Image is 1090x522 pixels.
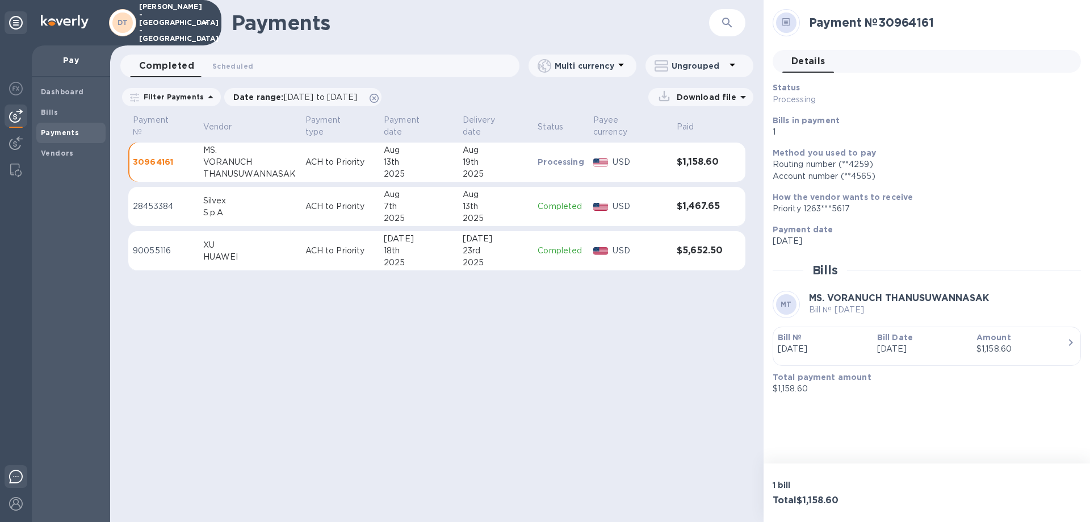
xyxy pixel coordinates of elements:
[976,343,1067,355] div: $1,158.60
[812,263,838,277] h2: Bills
[203,121,247,133] span: Vendor
[9,82,23,95] img: Foreign exchange
[677,121,694,133] p: Paid
[593,114,668,138] span: Payee currency
[809,304,989,316] p: Bill № [DATE]
[118,18,128,27] b: DT
[139,58,194,74] span: Completed
[463,233,529,245] div: [DATE]
[384,156,454,168] div: 13th
[773,373,871,382] b: Total payment amount
[463,212,529,224] div: 2025
[305,201,375,212] p: ACH to Priority
[463,156,529,168] div: 19th
[384,201,454,212] div: 7th
[781,300,792,308] b: MT
[203,144,296,156] div: MS.
[773,383,1072,395] p: $1,158.60
[773,235,1072,247] p: [DATE]
[384,245,454,257] div: 18th
[773,83,800,92] b: Status
[41,55,101,66] p: Pay
[233,91,363,103] p: Date range :
[41,108,58,116] b: Bills
[133,245,194,257] p: 90055116
[877,343,967,355] p: [DATE]
[133,156,194,168] p: 30964161
[593,158,609,166] img: USD
[538,121,578,133] span: Status
[773,170,1072,182] div: Account number (**4565)
[463,189,529,201] div: Aug
[41,87,84,96] b: Dashboard
[538,121,563,133] p: Status
[463,201,529,212] div: 13th
[555,60,614,72] p: Multi currency
[463,168,529,180] div: 2025
[305,114,375,138] span: Payment type
[773,495,923,506] h3: Total $1,158.60
[384,212,454,224] div: 2025
[384,189,454,201] div: Aug
[203,156,296,168] div: VORANUCH
[593,114,653,138] p: Payee currency
[773,225,833,234] b: Payment date
[773,479,923,491] p: 1 bill
[203,239,296,251] div: XU
[593,203,609,211] img: USD
[773,94,972,106] p: Processing
[677,201,723,212] h3: $1,467.65
[877,333,913,342] b: Bill Date
[976,333,1011,342] b: Amount
[773,116,840,125] b: Bills in payment
[538,201,584,212] p: Completed
[41,128,79,137] b: Payments
[284,93,357,102] span: [DATE] to [DATE]
[773,126,1072,138] p: 1
[139,92,204,102] p: Filter Payments
[809,293,989,303] b: MS. VORANUCH THANUSUWANNASAK
[224,88,381,106] div: Date range:[DATE] to [DATE]
[773,193,913,202] b: How the vendor wants to receive
[305,245,375,257] p: ACH to Priority
[791,53,825,69] span: Details
[613,201,667,212] p: USD
[463,114,529,138] span: Delivery date
[778,333,802,342] b: Bill №
[613,156,667,168] p: USD
[133,201,194,212] p: 28453384
[538,245,584,257] p: Completed
[463,144,529,156] div: Aug
[677,245,723,256] h3: $5,652.50
[677,121,709,133] span: Paid
[384,168,454,180] div: 2025
[677,157,723,168] h3: $1,158.60
[773,203,1072,215] div: Priority 1263***5617
[133,114,179,138] p: Payment №
[809,15,1072,30] h2: Payment № 30964161
[133,114,194,138] span: Payment №
[463,245,529,257] div: 23rd
[672,91,736,103] p: Download file
[463,257,529,269] div: 2025
[203,195,296,207] div: Silvex
[384,144,454,156] div: Aug
[613,245,667,257] p: USD
[5,11,27,34] div: Unpin categories
[593,247,609,255] img: USD
[203,121,232,133] p: Vendor
[41,15,89,28] img: Logo
[778,343,868,355] p: [DATE]
[773,148,876,157] b: Method you used to pay
[773,327,1081,366] button: Bill №[DATE]Bill Date[DATE]Amount$1,158.60
[384,233,454,245] div: [DATE]
[203,168,296,180] div: THANUSUWANNASAK
[139,3,196,43] p: [PERSON_NAME] - [GEOGRAPHIC_DATA] - [GEOGRAPHIC_DATA]
[203,207,296,219] div: S.p.A
[463,114,514,138] p: Delivery date
[203,251,296,263] div: HUAWEI
[384,257,454,269] div: 2025
[305,114,360,138] p: Payment type
[41,149,74,157] b: Vendors
[384,114,439,138] p: Payment date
